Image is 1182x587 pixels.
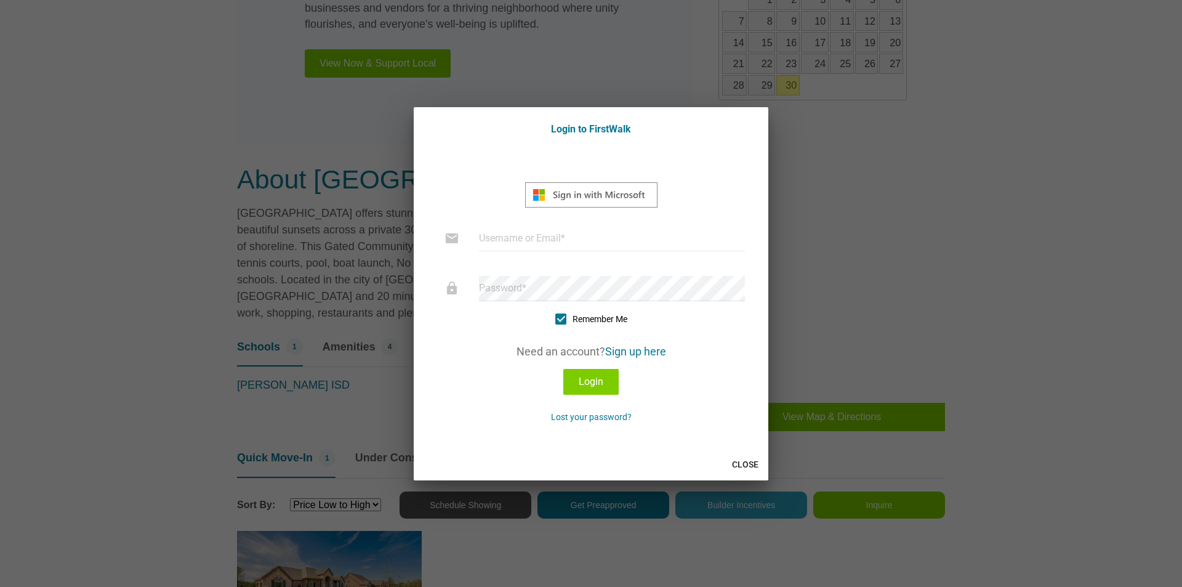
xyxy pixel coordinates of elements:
span: lock [437,273,467,303]
button: Close [727,453,763,476]
div: Need an account? [437,334,745,369]
span: email [437,224,467,253]
iframe: Sign in with Google Button [528,150,654,177]
div: Login to FirstWalk [437,122,745,137]
span: Remember Me [566,314,627,325]
a: Lost your password? [551,412,632,422]
a: Sign up here [605,345,666,358]
button: Login [563,369,619,395]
